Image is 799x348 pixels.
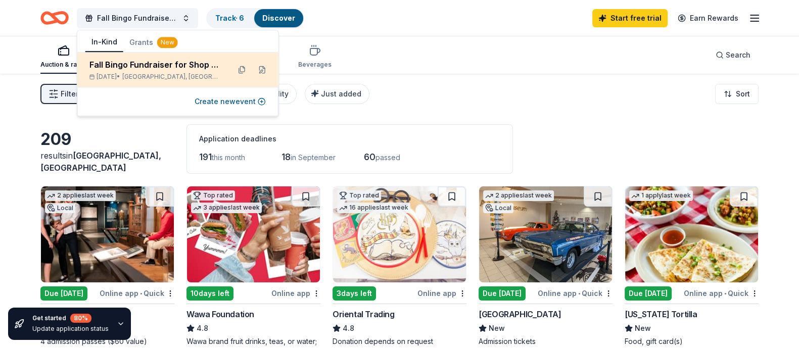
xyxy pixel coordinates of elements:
a: Image for California Tortilla1 applylast weekDue [DATE]Online app•Quick[US_STATE] TortillaNewFood... [625,186,759,346]
div: Beverages [298,61,332,69]
div: 209 [40,129,174,150]
button: Just added [305,84,369,104]
div: Online app Quick [684,287,759,300]
a: Discover [262,14,295,22]
a: Home [40,6,69,30]
button: Search [708,45,759,65]
span: • [140,289,142,297]
div: Online app Quick [100,287,174,300]
a: Image for AACA Museum2 applieslast weekLocalDue [DATE]Online app•Quick[GEOGRAPHIC_DATA]NewAdmissi... [479,186,613,346]
div: 3 days left [333,286,376,301]
span: 60 [364,152,375,162]
span: New [489,322,505,334]
div: Online app [271,287,320,300]
span: in September [291,153,336,162]
button: Fall Bingo Fundraiser for Shop with a Cop [77,8,198,28]
div: Auction & raffle [40,61,86,69]
div: New [157,37,178,48]
span: • [578,289,580,297]
button: Filter2 [40,84,86,104]
button: In-Kind [85,33,123,52]
button: Auction & raffle [40,40,86,74]
span: 18 [281,152,291,162]
span: [GEOGRAPHIC_DATA], [GEOGRAPHIC_DATA] [122,73,221,81]
div: 10 days left [186,286,233,301]
div: Top rated [191,190,235,201]
span: Search [726,49,750,61]
div: Get started [32,314,109,323]
div: Online app [417,287,466,300]
button: Beverages [298,40,332,74]
img: Image for Oriental Trading [333,186,466,282]
span: 4.8 [197,322,208,334]
span: Sort [736,88,750,100]
button: Create newevent [195,95,266,108]
div: [US_STATE] Tortilla [625,308,697,320]
a: Earn Rewards [672,9,744,27]
div: Due [DATE] [479,286,526,301]
button: Sort [715,84,759,104]
span: in [40,151,161,173]
div: Due [DATE] [625,286,672,301]
div: Local [483,203,513,213]
div: [GEOGRAPHIC_DATA] [479,308,561,320]
div: Wawa Foundation [186,308,254,320]
span: passed [375,153,400,162]
div: [DATE] • [89,73,222,81]
a: Track· 6 [215,14,244,22]
span: • [724,289,726,297]
span: Fall Bingo Fundraiser for Shop with a Cop [97,12,178,24]
a: Image for Heinz History Center2 applieslast weekLocalDue [DATE]Online app•QuickHeinz History Cent... [40,186,174,346]
button: Track· 6Discover [206,8,304,28]
div: 2 applies last week [45,190,116,201]
span: Filter [61,88,78,100]
div: Local [45,203,75,213]
span: 191 [199,152,212,162]
div: Donation depends on request [333,336,466,346]
span: [GEOGRAPHIC_DATA], [GEOGRAPHIC_DATA] [40,151,161,173]
div: 16 applies last week [337,203,410,213]
img: Image for AACA Museum [479,186,612,282]
div: 1 apply last week [629,190,693,201]
div: 2 applies last week [483,190,554,201]
span: 4.8 [343,322,354,334]
div: Application deadlines [199,133,500,145]
div: Update application status [32,325,109,333]
img: Image for Heinz History Center [41,186,174,282]
img: Image for California Tortilla [625,186,758,282]
div: Oriental Trading [333,308,395,320]
span: Just added [321,89,361,98]
div: 80 % [70,314,91,323]
div: Due [DATE] [40,286,87,301]
div: Fall Bingo Fundraiser for Shop with a Cop [89,59,222,71]
div: 3 applies last week [191,203,262,213]
div: results [40,150,174,174]
button: Grants [123,33,184,52]
div: Top rated [337,190,381,201]
a: Image for Oriental TradingTop rated16 applieslast week3days leftOnline appOriental Trading4.8Dona... [333,186,466,346]
a: Start free trial [592,9,668,27]
span: this month [212,153,245,162]
div: Online app Quick [538,287,613,300]
img: Image for Wawa Foundation [187,186,320,282]
div: Food, gift card(s) [625,336,759,346]
div: Admission tickets [479,336,613,346]
span: New [635,322,651,334]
